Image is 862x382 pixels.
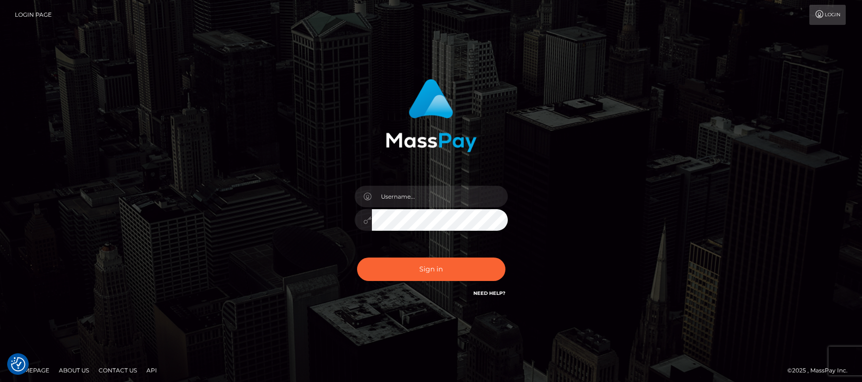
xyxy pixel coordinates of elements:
a: Contact Us [95,363,141,378]
a: Login Page [15,5,52,25]
a: Login [809,5,846,25]
a: Homepage [11,363,53,378]
a: API [143,363,161,378]
a: Need Help? [473,290,505,296]
a: About Us [55,363,93,378]
button: Sign in [357,258,505,281]
button: Consent Preferences [11,357,25,371]
img: MassPay Login [386,79,477,152]
img: Revisit consent button [11,357,25,371]
div: © 2025 , MassPay Inc. [787,365,855,376]
input: Username... [372,186,508,207]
